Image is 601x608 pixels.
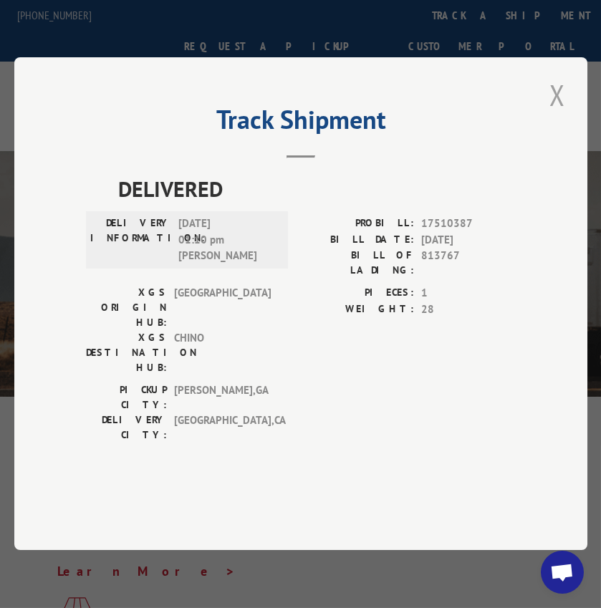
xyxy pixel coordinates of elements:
[86,110,516,137] h2: Track Shipment
[301,248,414,279] label: BILL OF LADING:
[178,216,275,265] span: [DATE] 01:10 pm [PERSON_NAME]
[421,232,516,248] span: [DATE]
[301,232,414,248] label: BILL DATE:
[86,286,167,331] label: XGS ORIGIN HUB:
[541,551,584,594] a: Open chat
[86,331,167,376] label: XGS DESTINATION HUB:
[421,286,516,302] span: 1
[421,216,516,233] span: 17510387
[301,286,414,302] label: PIECES:
[301,216,414,233] label: PROBILL:
[90,216,171,265] label: DELIVERY INFORMATION:
[86,413,167,443] label: DELIVERY CITY:
[421,248,516,279] span: 813767
[174,286,271,331] span: [GEOGRAPHIC_DATA]
[86,383,167,413] label: PICKUP CITY:
[301,301,414,318] label: WEIGHT:
[174,331,271,376] span: CHINO
[545,75,569,115] button: Close modal
[174,383,271,413] span: [PERSON_NAME] , GA
[174,413,271,443] span: [GEOGRAPHIC_DATA] , CA
[421,301,516,318] span: 28
[118,173,516,206] span: DELIVERED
